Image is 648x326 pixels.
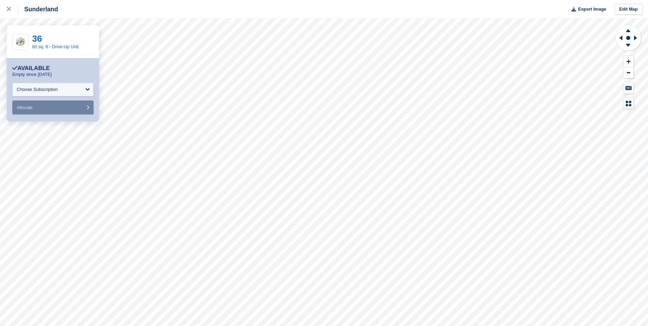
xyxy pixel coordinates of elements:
span: Allocate [17,105,32,110]
button: Zoom In [623,56,634,67]
a: Edit Map [615,4,643,15]
button: Keyboard Shortcuts [623,82,634,94]
button: Export Image [567,4,606,15]
button: Allocate [12,100,94,114]
div: Choose Subscription [17,86,58,93]
span: Export Image [578,6,606,13]
p: Empty since [DATE] [12,72,52,77]
img: SCA-80sqft.jpg [13,36,28,47]
a: 36 [32,33,42,44]
div: Sunderland [18,5,58,13]
button: Map Legend [623,98,634,109]
div: Available [12,65,50,72]
button: Zoom Out [623,67,634,79]
a: 80 sq. ft - Drive-Up Unit [32,44,79,49]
